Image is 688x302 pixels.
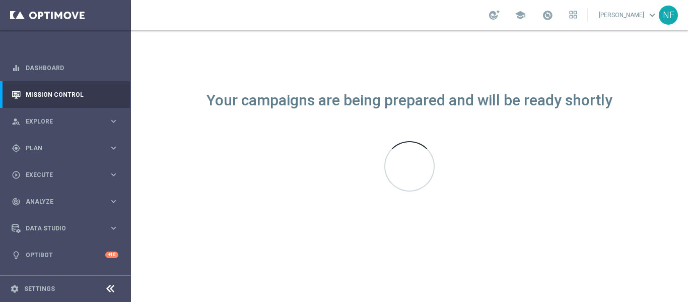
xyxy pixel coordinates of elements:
span: school [515,10,526,21]
i: keyboard_arrow_right [109,116,118,126]
i: equalizer [12,64,21,73]
div: Data Studio [12,224,109,233]
a: [PERSON_NAME]keyboard_arrow_down [598,8,659,23]
button: track_changes Analyze keyboard_arrow_right [11,198,119,206]
i: person_search [12,117,21,126]
button: Mission Control [11,91,119,99]
div: Analyze [12,197,109,206]
i: keyboard_arrow_right [109,170,118,179]
i: play_circle_outline [12,170,21,179]
button: equalizer Dashboard [11,64,119,72]
a: Mission Control [26,81,118,108]
span: Data Studio [26,225,109,231]
span: Analyze [26,199,109,205]
i: settings [10,284,19,293]
span: keyboard_arrow_down [647,10,658,21]
button: lightbulb Optibot +10 [11,251,119,259]
i: lightbulb [12,251,21,260]
i: track_changes [12,197,21,206]
i: keyboard_arrow_right [109,197,118,206]
div: Explore [12,117,109,126]
span: Plan [26,145,109,151]
div: Plan [12,144,109,153]
a: Settings [24,286,55,292]
i: gps_fixed [12,144,21,153]
a: Optibot [26,241,105,268]
div: Optibot [12,241,118,268]
button: person_search Explore keyboard_arrow_right [11,117,119,126]
span: Execute [26,172,109,178]
span: Explore [26,118,109,125]
div: NF [659,6,678,25]
div: Execute [12,170,109,179]
button: play_circle_outline Execute keyboard_arrow_right [11,171,119,179]
i: keyboard_arrow_right [109,143,118,153]
i: keyboard_arrow_right [109,223,118,233]
div: Dashboard [12,54,118,81]
div: Mission Control [12,81,118,108]
div: +10 [105,252,118,258]
button: Data Studio keyboard_arrow_right [11,224,119,232]
a: Dashboard [26,54,118,81]
button: gps_fixed Plan keyboard_arrow_right [11,144,119,152]
div: Your campaigns are being prepared and will be ready shortly [207,96,612,105]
